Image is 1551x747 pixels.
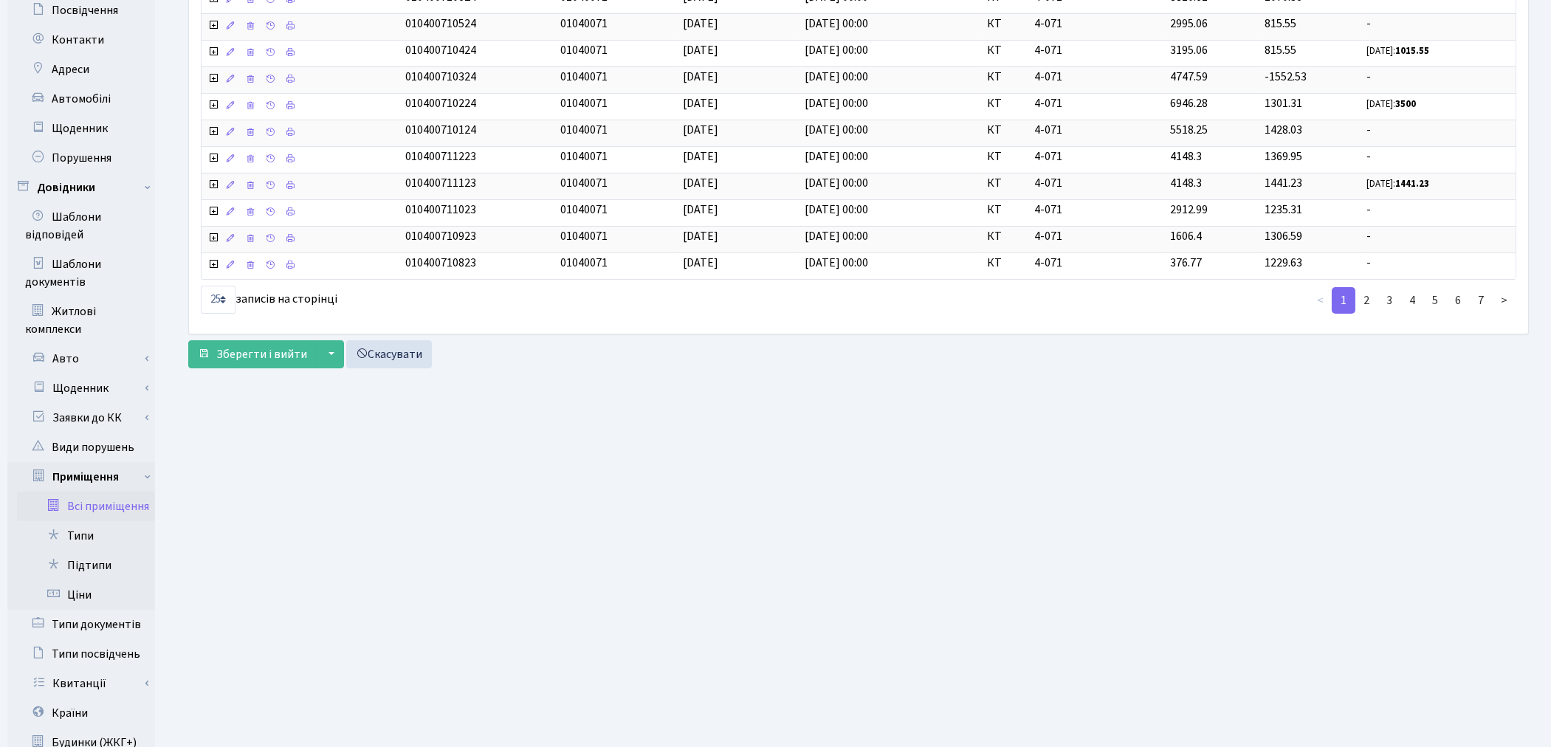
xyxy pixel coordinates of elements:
span: 01040071 [560,122,608,138]
span: 01040071 [560,69,608,85]
span: 4-071 [1034,228,1158,245]
a: Скасувати [346,340,432,368]
span: - [1366,255,1510,272]
span: КТ [987,255,1022,272]
small: [DATE]: [1366,44,1429,58]
span: - [1366,122,1510,139]
span: 01040071 [560,148,608,165]
span: [DATE] [683,95,718,111]
span: 1369.95 [1265,148,1302,165]
span: [DATE] 00:00 [805,69,869,85]
span: 2995.06 [1171,16,1208,32]
a: Типи посвідчень [7,639,155,669]
span: [DATE] [683,16,718,32]
span: - [1366,202,1510,218]
span: 010400710923 [405,228,476,244]
a: Авто [17,344,155,373]
a: 7 [1469,287,1493,314]
span: КТ [987,95,1022,112]
span: 1301.31 [1265,95,1302,111]
a: Довідники [7,173,155,202]
b: 1441.23 [1395,177,1429,190]
span: 4148.3 [1171,175,1203,191]
a: Заявки до КК [17,403,155,433]
span: [DATE] [683,228,718,244]
a: Види порушень [7,433,155,462]
b: 1015.55 [1395,44,1429,58]
a: Щоденник [7,114,155,143]
a: 1 [1332,287,1355,314]
small: [DATE]: [1366,177,1429,190]
a: > [1492,287,1516,314]
span: 4-071 [1034,202,1158,218]
span: КТ [987,228,1022,245]
span: 010400710224 [405,95,476,111]
span: [DATE] 00:00 [805,95,869,111]
span: 01040071 [560,255,608,271]
span: 01040071 [560,16,608,32]
span: 2912.99 [1171,202,1208,218]
span: [DATE] [683,42,718,58]
span: 815.55 [1265,42,1296,58]
a: Шаблони документів [7,249,155,297]
span: 4-071 [1034,16,1158,32]
span: 010400710124 [405,122,476,138]
a: Країни [7,698,155,728]
span: 01040071 [560,202,608,218]
span: - [1366,16,1510,32]
a: 4 [1400,287,1424,314]
span: 4-071 [1034,255,1158,272]
span: 4-071 [1034,42,1158,59]
span: 4-071 [1034,122,1158,139]
span: 010400710524 [405,16,476,32]
span: Зберегти і вийти [216,346,307,362]
span: [DATE] [683,148,718,165]
span: [DATE] [683,175,718,191]
a: Всі приміщення [17,492,155,521]
span: -1552.53 [1265,69,1307,85]
a: Порушення [7,143,155,173]
span: 4148.3 [1171,148,1203,165]
span: [DATE] [683,122,718,138]
span: 01040071 [560,228,608,244]
span: КТ [987,69,1022,86]
a: Ціни [17,580,155,610]
span: - [1366,69,1510,86]
label: записів на сторінці [201,286,337,314]
span: 5518.25 [1171,122,1208,138]
a: Типи [17,521,155,551]
span: [DATE] 00:00 [805,16,869,32]
span: 1306.59 [1265,228,1302,244]
a: Шаблони відповідей [7,202,155,249]
span: 4-071 [1034,148,1158,165]
span: [DATE] 00:00 [805,255,869,271]
b: 3500 [1395,97,1416,111]
a: Приміщення [17,462,155,492]
small: [DATE]: [1366,97,1416,111]
span: [DATE] [683,202,718,218]
span: [DATE] 00:00 [805,202,869,218]
select: записів на сторінці [201,286,235,314]
a: Житлові комплекси [7,297,155,344]
span: 010400710823 [405,255,476,271]
span: - [1366,228,1510,245]
span: КТ [987,16,1022,32]
span: КТ [987,202,1022,218]
span: 3195.06 [1171,42,1208,58]
span: КТ [987,42,1022,59]
span: [DATE] 00:00 [805,122,869,138]
a: Підтипи [17,551,155,580]
span: 376.77 [1171,255,1203,271]
span: [DATE] 00:00 [805,175,869,191]
span: 1428.03 [1265,122,1302,138]
a: Автомобілі [7,84,155,114]
a: Щоденник [17,373,155,403]
span: 6946.28 [1171,95,1208,111]
span: 010400711223 [405,148,476,165]
span: [DATE] [683,69,718,85]
span: [DATE] [683,255,718,271]
span: 010400710324 [405,69,476,85]
a: 6 [1446,287,1470,314]
span: - [1366,148,1510,165]
span: 1606.4 [1171,228,1203,244]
